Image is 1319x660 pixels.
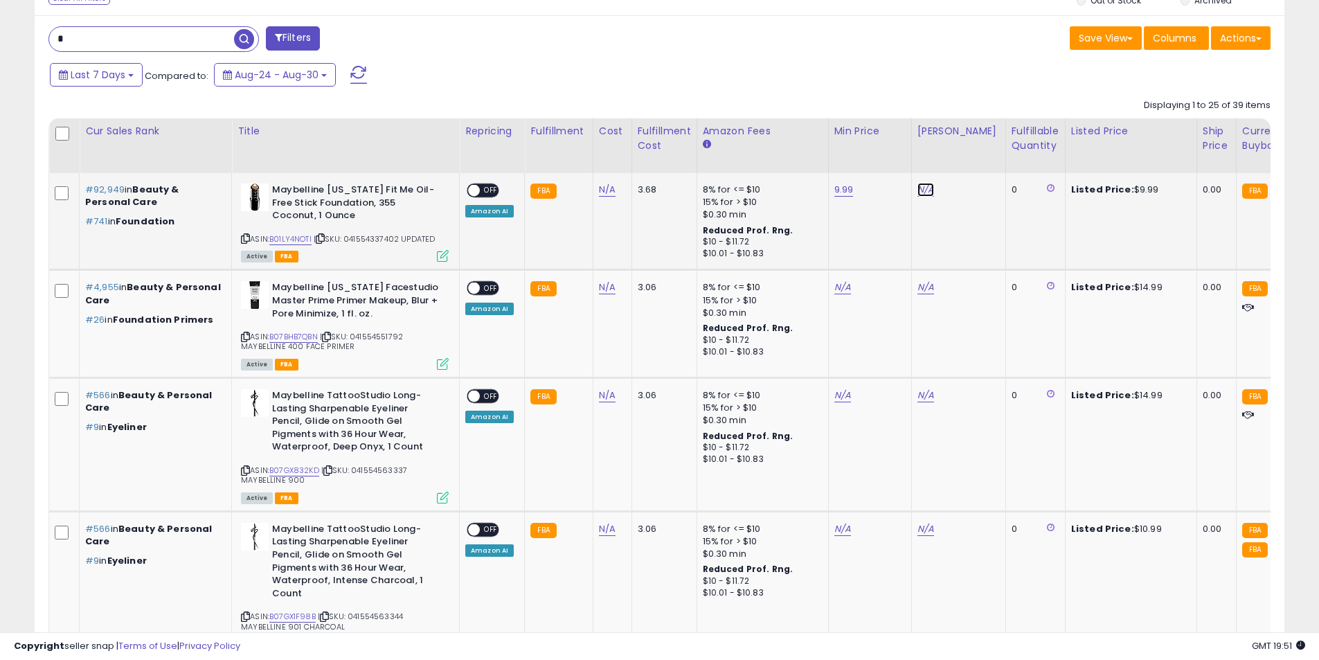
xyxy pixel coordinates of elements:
p: in [85,314,221,326]
a: B07GX1F98B [269,611,316,623]
a: 9.99 [834,183,854,197]
span: #26 [85,313,105,326]
div: $10.01 - $10.83 [703,454,818,465]
div: 0.00 [1203,389,1226,402]
div: $9.99 [1071,184,1186,196]
div: $10 - $11.72 [703,442,818,454]
b: Listed Price: [1071,522,1134,535]
a: N/A [917,522,934,536]
div: Amazon AI [465,544,514,557]
small: FBA [530,389,556,404]
a: N/A [834,522,851,536]
div: [PERSON_NAME] [917,124,1000,139]
span: #566 [85,389,111,402]
small: FBA [1242,523,1268,538]
span: #92,949 [85,183,125,196]
span: Aug-24 - Aug-30 [235,68,318,82]
a: N/A [917,389,934,402]
button: Actions [1211,26,1271,50]
div: Ship Price [1203,124,1230,153]
span: #9 [85,420,99,434]
span: #741 [85,215,108,228]
div: Listed Price [1071,124,1191,139]
b: Reduced Prof. Rng. [703,430,793,442]
div: 8% for <= $10 [703,389,818,402]
div: $10 - $11.72 [703,335,818,346]
div: 0 [1012,184,1055,196]
span: #4,955 [85,280,119,294]
strong: Copyright [14,639,64,652]
p: in [85,281,221,306]
a: N/A [599,522,616,536]
a: N/A [599,280,616,294]
span: Foundation [116,215,175,228]
div: 15% for > $10 [703,196,818,208]
a: N/A [917,280,934,294]
a: B07BHB7QBN [269,331,318,343]
b: Reduced Prof. Rng. [703,322,793,334]
span: Eyeliner [107,420,147,434]
a: Terms of Use [118,639,177,652]
div: 3.06 [638,523,686,535]
a: N/A [599,389,616,402]
b: Listed Price: [1071,389,1134,402]
span: OFF [480,283,502,294]
div: 3.06 [638,389,686,402]
span: Foundation Primers [113,313,214,326]
span: 2025-09-7 19:51 GMT [1252,639,1305,652]
b: Maybelline [US_STATE] Facestudio Master Prime Primer Makeup, Blur + Pore Minimize, 1 fl. oz. [272,281,440,323]
div: $10 - $11.72 [703,236,818,248]
div: 15% for > $10 [703,402,818,414]
div: Amazon Fees [703,124,823,139]
div: $10.99 [1071,523,1186,535]
span: Compared to: [145,69,208,82]
span: #566 [85,522,111,535]
span: OFF [480,524,502,535]
b: Listed Price: [1071,183,1134,196]
span: | SKU: 041554551792 MAYBELLINE 400 FACE PRIMER [241,331,403,352]
p: in [85,215,221,228]
span: Columns [1153,31,1196,45]
a: N/A [917,183,934,197]
div: $10 - $11.72 [703,576,818,587]
img: 31qIfevv4fL._SL40_.jpg [241,523,269,551]
img: 41Tdobr-xEL._SL40_.jpg [241,184,269,211]
div: 8% for <= $10 [703,184,818,196]
div: Cur Sales Rank [85,124,226,139]
b: Reduced Prof. Rng. [703,563,793,575]
div: 0.00 [1203,281,1226,294]
span: OFF [480,391,502,402]
div: $0.30 min [703,307,818,319]
small: Amazon Fees. [703,139,711,151]
div: ASIN: [241,184,449,260]
div: Current Buybox Price [1242,124,1313,153]
p: in [85,389,221,414]
span: All listings currently available for purchase on Amazon [241,492,273,504]
span: Eyeliner [107,554,147,567]
small: FBA [1242,542,1268,558]
span: Beauty & Personal Care [85,522,212,548]
div: 15% for > $10 [703,535,818,548]
div: 0.00 [1203,523,1226,535]
div: $0.30 min [703,414,818,427]
a: Privacy Policy [179,639,240,652]
img: 315wR2F58-L._SL40_.jpg [241,389,269,417]
button: Save View [1070,26,1142,50]
div: $14.99 [1071,389,1186,402]
div: ASIN: [241,281,449,368]
div: 0.00 [1203,184,1226,196]
div: 3.68 [638,184,686,196]
a: N/A [834,280,851,294]
span: | SKU: 041554337402 UPDATED [314,233,436,244]
button: Filters [266,26,320,51]
div: Fulfillment [530,124,586,139]
b: Reduced Prof. Rng. [703,224,793,236]
div: Title [237,124,454,139]
p: in [85,523,221,548]
div: $10.01 - $10.83 [703,346,818,358]
span: | SKU: 041554563337 MAYBELLINE 900 [241,465,407,485]
span: #9 [85,554,99,567]
span: Beauty & Personal Care [85,280,221,306]
small: FBA [1242,184,1268,199]
div: $0.30 min [703,208,818,221]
